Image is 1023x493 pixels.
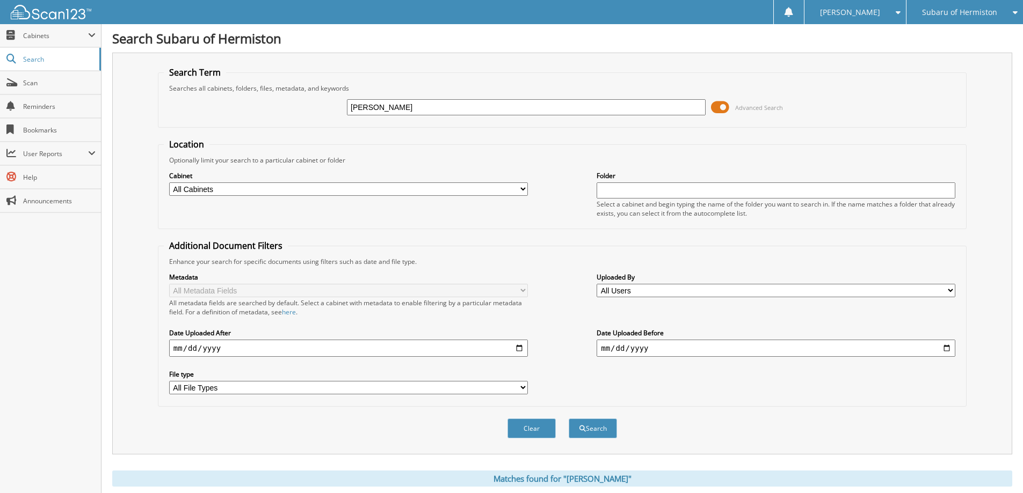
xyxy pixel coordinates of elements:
[164,84,961,93] div: Searches all cabinets, folders, files, metadata, and keywords
[164,138,209,150] legend: Location
[169,340,528,357] input: start
[164,240,288,252] legend: Additional Document Filters
[922,9,997,16] span: Subaru of Hermiston
[23,78,96,87] span: Scan
[569,418,617,438] button: Search
[597,340,955,357] input: end
[169,370,528,379] label: File type
[164,156,961,165] div: Optionally limit your search to a particular cabinet or folder
[507,418,556,438] button: Clear
[164,67,226,78] legend: Search Term
[23,31,88,40] span: Cabinets
[735,104,783,112] span: Advanced Search
[23,196,96,205] span: Announcements
[23,126,96,135] span: Bookmarks
[169,273,528,282] label: Metadata
[597,273,955,282] label: Uploaded By
[169,328,528,337] label: Date Uploaded After
[112,30,1012,47] h1: Search Subaru of Hermiston
[112,470,1012,487] div: Matches found for "[PERSON_NAME]"
[597,200,955,218] div: Select a cabinet and begin typing the name of the folder you want to search in. If the name match...
[597,328,955,337] label: Date Uploaded Before
[597,171,955,180] label: Folder
[820,9,880,16] span: [PERSON_NAME]
[23,55,94,64] span: Search
[164,257,961,266] div: Enhance your search for specific documents using filters such as date and file type.
[169,298,528,317] div: All metadata fields are searched by default. Select a cabinet with metadata to enable filtering b...
[11,5,91,19] img: scan123-logo-white.svg
[23,102,96,111] span: Reminders
[23,173,96,182] span: Help
[169,171,528,180] label: Cabinet
[282,307,296,317] a: here
[23,149,88,158] span: User Reports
